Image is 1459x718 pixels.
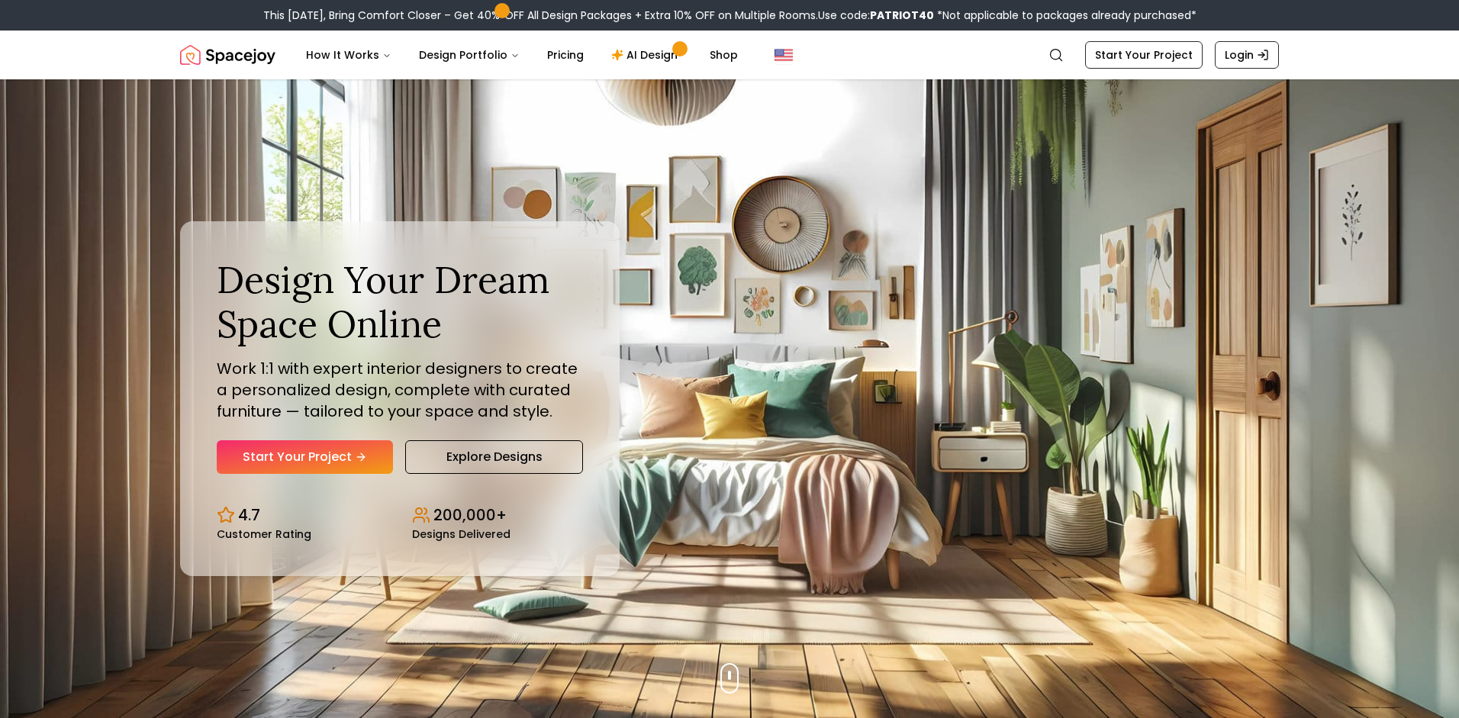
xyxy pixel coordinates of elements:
[294,40,750,70] nav: Main
[217,258,583,346] h1: Design Your Dream Space Online
[818,8,934,23] span: Use code:
[412,529,510,539] small: Designs Delivered
[433,504,507,526] p: 200,000+
[1085,41,1203,69] a: Start Your Project
[217,492,583,539] div: Design stats
[217,529,311,539] small: Customer Rating
[238,504,260,526] p: 4.7
[405,440,583,474] a: Explore Designs
[294,40,404,70] button: How It Works
[180,40,275,70] a: Spacejoy
[180,40,275,70] img: Spacejoy Logo
[217,440,393,474] a: Start Your Project
[263,8,1197,23] div: This [DATE], Bring Comfort Closer – Get 40% OFF All Design Packages + Extra 10% OFF on Multiple R...
[775,46,793,64] img: United States
[407,40,532,70] button: Design Portfolio
[870,8,934,23] b: PATRIOT40
[1215,41,1279,69] a: Login
[697,40,750,70] a: Shop
[599,40,694,70] a: AI Design
[217,358,583,422] p: Work 1:1 with expert interior designers to create a personalized design, complete with curated fu...
[535,40,596,70] a: Pricing
[180,31,1279,79] nav: Global
[934,8,1197,23] span: *Not applicable to packages already purchased*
